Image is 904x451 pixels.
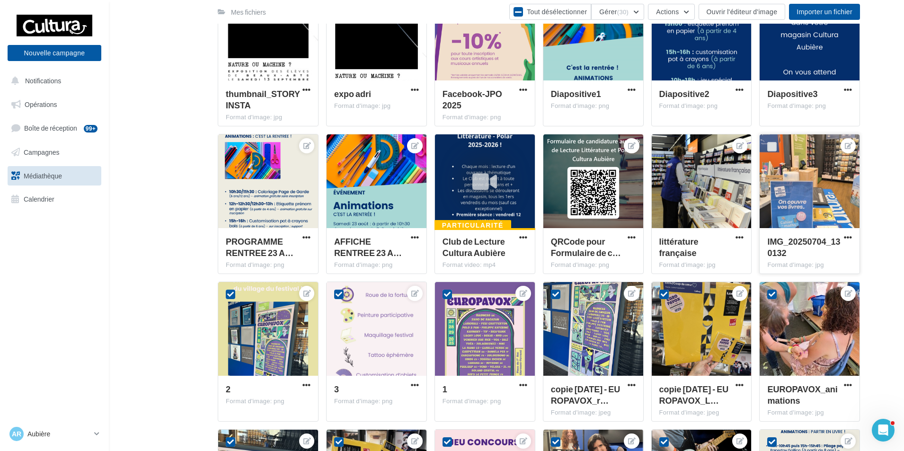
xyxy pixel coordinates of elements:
span: expo adri [334,88,371,99]
div: Particularité [434,220,511,230]
span: EUROPAVOX_animations [767,384,837,406]
button: Importer un fichier [789,4,860,20]
div: Format d'image: jpg [659,261,744,269]
a: Ar Aubière [8,425,101,443]
span: Diapositive3 [767,88,817,99]
a: Médiathèque [6,166,103,186]
button: Notifications [6,71,99,91]
span: copie 26-06-2025 - EUROPAVOX_rollup [551,384,620,406]
span: PROGRAMME RENTREE 23 AOUT 2025 [226,236,293,258]
iframe: Intercom live chat [872,419,895,442]
span: Notifications [25,77,61,85]
span: Facebook-JPO 2025 [443,88,502,110]
div: Format d'image: png [334,397,419,406]
div: Format d'image: jpeg [551,408,636,417]
span: Diapositive2 [659,88,709,99]
span: littérature française [659,236,699,258]
span: copie 26-06-2025 - EUROPAVOX_Lamomali [659,384,729,406]
span: AFFICHE RENTREE 23 AOUT 2025 [334,236,402,258]
div: Format d'image: jpg [767,261,852,269]
span: IMG_20250704_130132 [767,236,840,258]
div: Format d'image: png [226,397,310,406]
div: Mes fichiers [231,8,266,17]
span: (30) [617,8,629,16]
div: 99+ [84,125,97,133]
span: Club de Lecture Cultura Aubière [443,236,505,258]
div: Format d'image: jpg [226,113,310,122]
span: 1 [443,384,447,394]
div: Format video: mp4 [443,261,527,269]
a: Opérations [6,95,103,115]
div: Format d'image: jpg [334,102,419,110]
span: Diapositive1 [551,88,601,99]
span: Médiathèque [24,171,62,179]
button: Actions [648,4,694,20]
span: Opérations [25,100,57,108]
span: Calendrier [24,195,54,203]
a: Calendrier [6,189,103,209]
button: Tout désélectionner [509,4,592,20]
span: thumbnail_STORY INSTA [226,88,300,110]
span: Importer un fichier [797,8,852,16]
button: Ouvrir l'éditeur d'image [699,4,786,20]
a: Boîte de réception99+ [6,118,103,138]
span: Ar [12,429,21,439]
p: Aubière [27,429,90,439]
div: Format d'image: png [443,397,527,406]
div: Format d'image: png [551,261,636,269]
span: 3 [334,384,339,394]
div: Format d'image: png [334,261,419,269]
div: Format d'image: png [443,113,527,122]
span: QRCode pour Formulaire de candidature au Club de Lecture Littérature et Polar - Cultura Aubière [551,236,621,258]
button: Nouvelle campagne [8,45,101,61]
span: Boîte de réception [24,124,77,132]
div: Format d'image: png [659,102,744,110]
div: Format d'image: png [551,102,636,110]
span: 2 [226,384,230,394]
span: Actions [656,8,679,16]
div: Format d'image: png [767,102,852,110]
div: Format d'image: jpg [767,408,852,417]
button: Gérer(30) [591,4,644,20]
div: Format d'image: png [226,261,310,269]
span: Campagnes [24,148,60,156]
div: Format d'image: jpeg [659,408,744,417]
a: Campagnes [6,142,103,162]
